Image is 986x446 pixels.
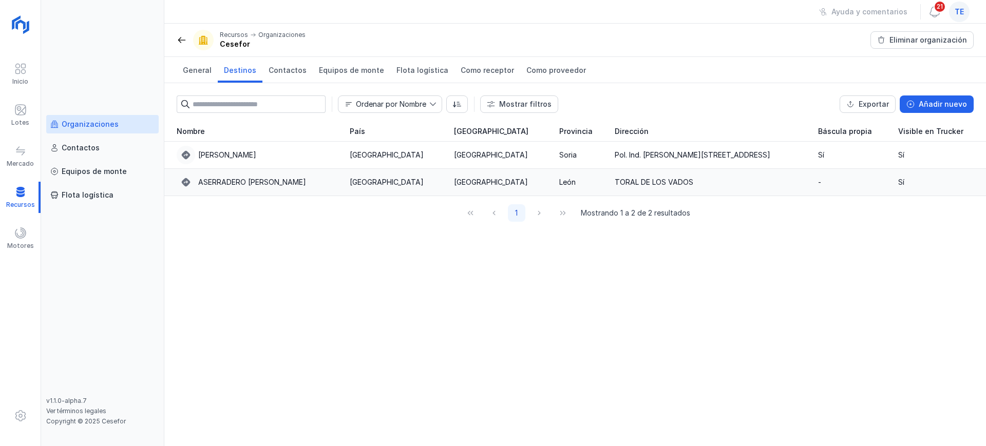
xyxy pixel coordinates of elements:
a: Contactos [262,57,313,83]
span: Como proveedor [526,65,586,75]
div: Añadir nuevo [919,99,967,109]
span: Destinos [224,65,256,75]
a: Equipos de monte [313,57,390,83]
a: Organizaciones [46,115,159,133]
div: Sí [898,150,904,160]
span: Visible en Trucker [898,126,963,137]
a: Como proveedor [520,57,592,83]
div: Soria [559,150,577,160]
div: Eliminar organización [889,35,967,45]
div: León [559,177,576,187]
div: [GEOGRAPHIC_DATA] [350,150,424,160]
div: v1.1.0-alpha.7 [46,397,159,405]
div: [PERSON_NAME] [198,150,256,160]
span: Flota logística [396,65,448,75]
div: Ayuda y comentarios [831,7,907,17]
div: Lotes [11,119,29,127]
div: Equipos de monte [62,166,127,177]
div: Cesefor [220,39,306,49]
div: Motores [7,242,34,250]
div: Mostrar filtros [499,99,552,109]
span: 21 [934,1,946,13]
div: Exportar [859,99,889,109]
span: Báscula propia [818,126,872,137]
div: Recursos [220,31,248,39]
div: - [818,177,821,187]
div: Mercado [7,160,34,168]
span: Equipos de monte [319,65,384,75]
span: Contactos [269,65,307,75]
div: [GEOGRAPHIC_DATA] [454,150,528,160]
span: Nombre [177,126,205,137]
a: Equipos de monte [46,162,159,181]
span: Provincia [559,126,593,137]
button: Añadir nuevo [900,95,974,113]
button: Mostrar filtros [480,95,558,113]
span: Mostrando 1 a 2 de 2 resultados [581,208,690,218]
a: Ver términos legales [46,407,106,415]
span: Dirección [615,126,649,137]
div: Inicio [12,77,28,86]
div: Sí [898,177,904,187]
button: Ayuda y comentarios [812,3,914,21]
div: Contactos [62,143,100,153]
div: Flota logística [62,190,113,200]
div: TORAL DE LOS VADOS [615,177,693,187]
a: Flota logística [390,57,454,83]
span: Nombre [338,96,429,112]
a: Contactos [46,139,159,157]
button: Page 1 [508,204,525,222]
div: Pol. Ind. [PERSON_NAME][STREET_ADDRESS] [615,150,770,160]
span: País [350,126,365,137]
span: General [183,65,212,75]
img: logoRight.svg [8,12,33,37]
button: Exportar [840,95,896,113]
div: Sí [818,150,824,160]
a: General [177,57,218,83]
div: [GEOGRAPHIC_DATA] [350,177,424,187]
a: Como receptor [454,57,520,83]
a: Flota logística [46,186,159,204]
div: Organizaciones [62,119,119,129]
div: Copyright © 2025 Cesefor [46,417,159,425]
span: [GEOGRAPHIC_DATA] [454,126,528,137]
div: Ordenar por Nombre [356,101,426,108]
span: Como receptor [461,65,514,75]
button: Eliminar organización [870,31,974,49]
a: Destinos [218,57,262,83]
div: ASERRADERO [PERSON_NAME] [198,177,306,187]
div: Organizaciones [258,31,306,39]
span: te [955,7,964,17]
div: [GEOGRAPHIC_DATA] [454,177,528,187]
